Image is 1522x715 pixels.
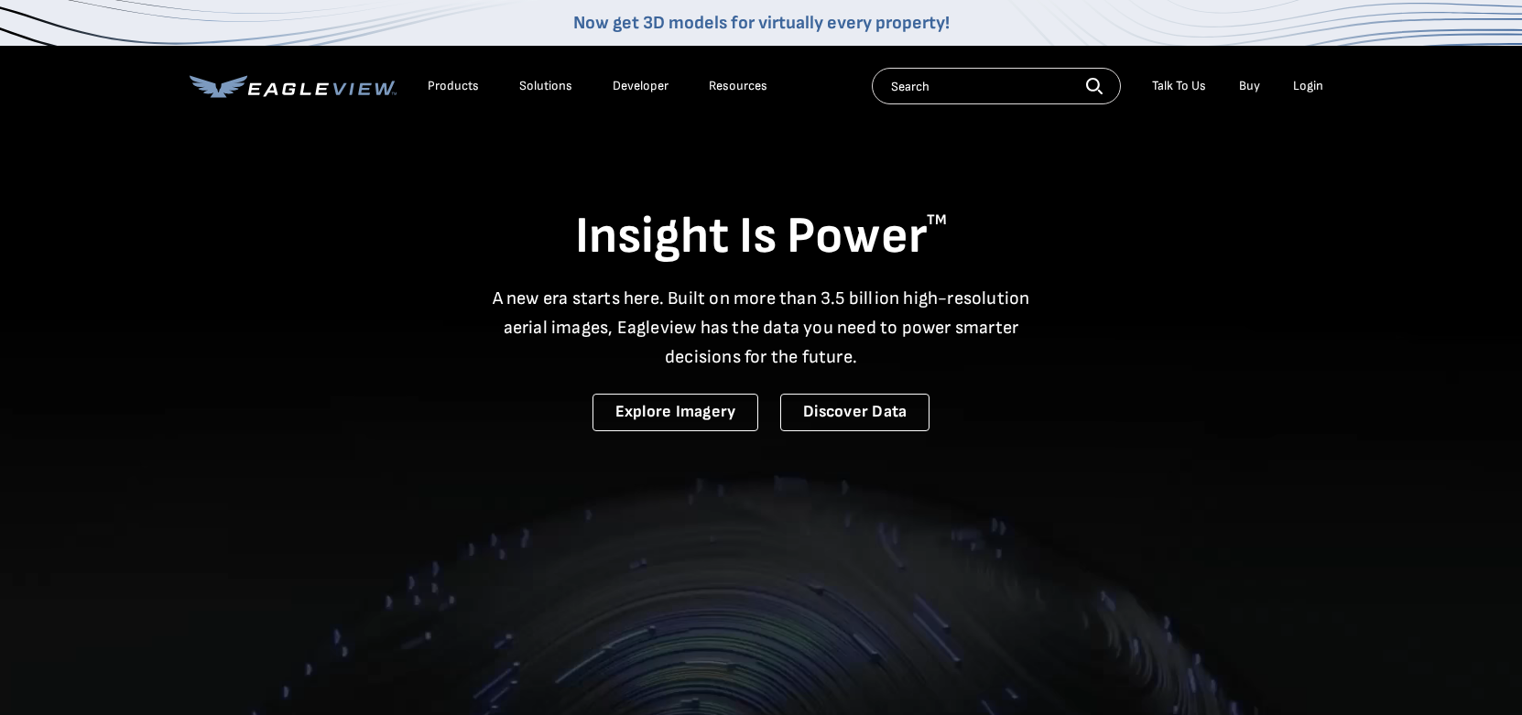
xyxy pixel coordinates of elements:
div: Products [428,78,479,94]
div: Solutions [519,78,572,94]
a: Buy [1239,78,1260,94]
p: A new era starts here. Built on more than 3.5 billion high-resolution aerial images, Eagleview ha... [481,284,1041,372]
a: Explore Imagery [592,394,759,431]
div: Talk To Us [1152,78,1206,94]
div: Resources [709,78,767,94]
a: Now get 3D models for virtually every property! [573,12,950,34]
input: Search [872,68,1121,104]
sup: TM [927,211,947,229]
div: Login [1293,78,1323,94]
a: Developer [613,78,669,94]
a: Discover Data [780,394,930,431]
h1: Insight Is Power [190,205,1332,269]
